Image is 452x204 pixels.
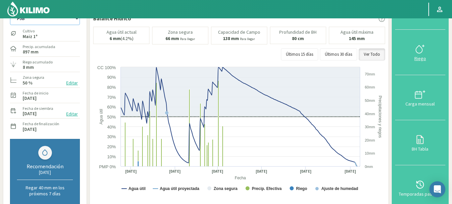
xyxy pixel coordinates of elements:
button: Últimos 30 días [320,48,357,60]
text: [DATE] [169,169,181,174]
div: Recomendación [17,163,73,170]
text: 40mm [365,112,375,116]
label: Fecha de finalización [23,121,59,127]
label: Precip. acumulada [23,44,55,50]
text: 50mm [365,98,375,103]
text: [DATE] [212,169,223,174]
label: Riego acumulado [23,59,53,65]
text: PMP 0% [99,164,116,169]
text: 60mm [365,85,375,89]
label: 897 mm [23,50,39,54]
text: 0mm [365,165,373,169]
label: 50 % [23,81,33,85]
label: [DATE] [23,96,37,100]
text: 70% [107,95,116,100]
text: 30% [107,134,116,139]
text: 60% [107,105,116,110]
text: [DATE] [256,169,267,174]
div: Riego [397,56,443,61]
button: Últimos 15 días [281,48,318,60]
button: Ver Todo [359,48,385,60]
label: 8 mm [23,65,34,69]
b: 80 cm [292,35,304,41]
label: Zona segura [23,74,44,80]
label: [DATE] [23,127,37,132]
text: 80% [107,85,116,90]
text: Agua útil [99,109,104,125]
label: [DATE] [23,112,37,116]
div: BH Tabla [397,147,443,151]
text: Ajuste de humedad [321,186,358,191]
text: 70mm [365,72,375,76]
label: Cultivo [23,28,38,34]
small: Para llegar [240,37,255,41]
p: Zona segura [168,30,193,35]
text: 10mm [365,151,375,155]
button: Riego [395,30,445,75]
text: 40% [107,125,116,130]
label: Fecha de siembra [23,106,53,112]
p: Balance Hídrico [93,14,131,22]
text: [DATE] [125,169,137,174]
text: 20mm [365,138,375,142]
text: [DATE] [300,169,312,174]
text: Precipitaciones y riegos [378,95,382,138]
small: Para llegar [180,37,195,41]
button: Editar [64,110,80,118]
p: Agua útil máxima [340,30,373,35]
b: 138 mm [223,35,239,41]
text: 10% [107,154,116,159]
b: 66 mm [165,35,179,41]
text: Riego [296,186,307,191]
div: Temporadas pasadas [397,192,443,196]
div: Open Intercom Messenger [429,181,445,197]
text: 90% [107,75,116,80]
button: Editar [64,79,80,87]
text: Zona segura [214,186,238,191]
text: 20% [107,144,116,149]
img: Kilimo [7,1,50,17]
text: Fecha [235,176,246,180]
text: Agua útil [128,186,145,191]
text: [DATE] [344,169,356,174]
button: BH Tabla [395,120,445,165]
text: Precip. Efectiva [252,186,282,191]
p: Regar 40 mm en los próximos 7 días [17,185,73,197]
text: 50% [107,115,116,120]
label: Maiz 1° [23,34,38,39]
p: Agua útil actual [107,30,136,35]
text: 30mm [365,125,375,129]
div: [DATE] [17,170,73,175]
p: Profundidad de BH [279,30,317,35]
text: Agua útil proyectada [160,186,199,191]
b: 145 mm [349,35,365,41]
p: (4.2%) [110,36,133,41]
button: Carga mensual [395,75,445,120]
text: CC 100% [97,65,116,70]
div: Carga mensual [397,101,443,106]
b: 6 mm [110,35,121,41]
p: Capacidad de Campo [218,30,260,35]
label: Fecha de inicio [23,90,48,96]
